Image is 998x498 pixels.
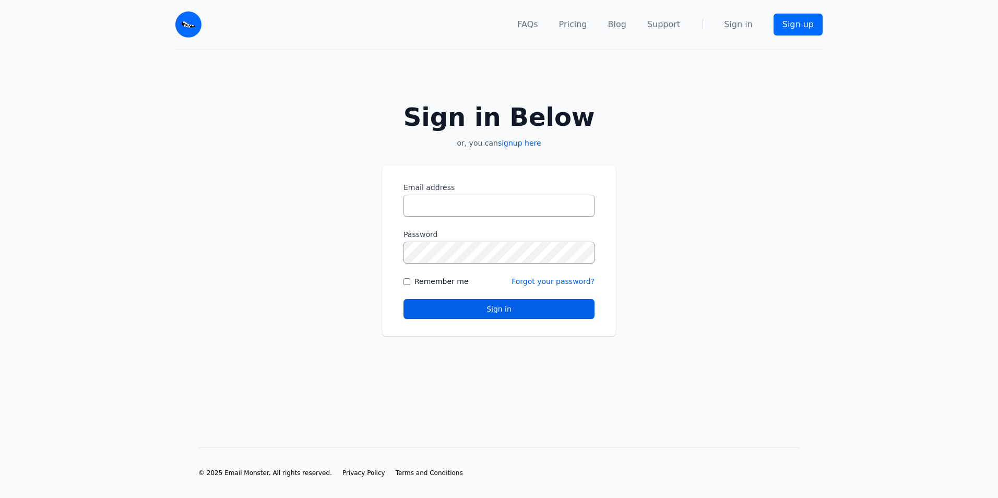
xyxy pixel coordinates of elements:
[342,469,385,477] span: Privacy Policy
[396,469,463,477] a: Terms and Conditions
[403,182,595,193] label: Email address
[396,469,463,477] span: Terms and Conditions
[414,276,469,287] label: Remember me
[608,18,626,31] a: Blog
[342,469,385,477] a: Privacy Policy
[382,104,616,129] h2: Sign in Below
[559,18,587,31] a: Pricing
[517,18,538,31] a: FAQs
[403,299,595,319] button: Sign in
[774,14,823,35] a: Sign up
[403,229,595,240] label: Password
[498,139,541,147] a: signup here
[512,277,595,286] a: Forgot your password?
[647,18,680,31] a: Support
[724,18,753,31] a: Sign in
[382,138,616,148] p: or, you can
[198,469,332,477] li: © 2025 Email Monster. All rights reserved.
[175,11,201,38] img: Email Monster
